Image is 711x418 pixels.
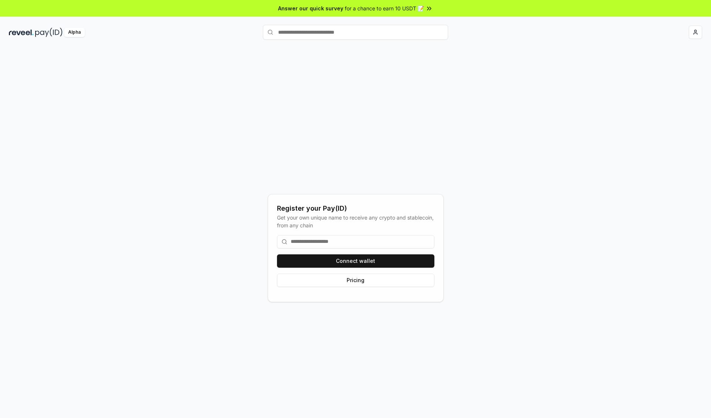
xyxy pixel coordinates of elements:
button: Pricing [277,274,434,287]
button: Connect wallet [277,254,434,268]
span: Answer our quick survey [278,4,343,12]
div: Get your own unique name to receive any crypto and stablecoin, from any chain [277,214,434,229]
img: reveel_dark [9,28,34,37]
img: pay_id [35,28,63,37]
div: Alpha [64,28,85,37]
span: for a chance to earn 10 USDT 📝 [345,4,424,12]
div: Register your Pay(ID) [277,203,434,214]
